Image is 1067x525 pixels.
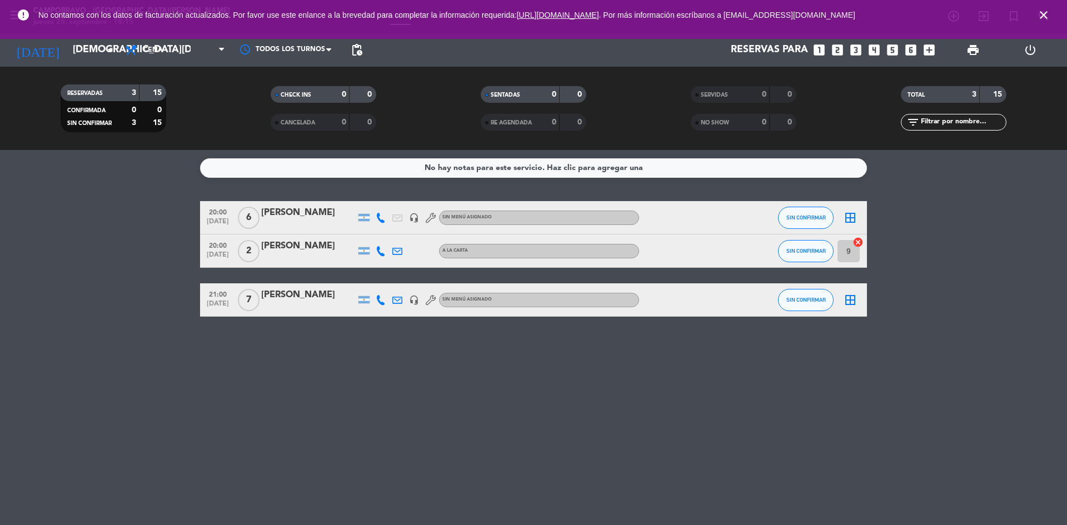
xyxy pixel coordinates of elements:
[972,91,976,98] strong: 3
[552,91,556,98] strong: 0
[786,214,826,221] span: SIN CONFIRMAR
[786,248,826,254] span: SIN CONFIRMAR
[350,43,363,57] span: pending_actions
[812,43,826,57] i: looks_one
[342,91,346,98] strong: 0
[906,116,920,129] i: filter_list
[38,11,855,19] span: No contamos con los datos de facturación actualizados. Por favor use este enlance a la brevedad p...
[238,207,260,229] span: 6
[778,240,834,262] button: SIN CONFIRMAR
[922,43,936,57] i: add_box
[67,121,112,126] span: SIN CONFIRMAR
[281,120,315,126] span: CANCELADA
[261,206,356,220] div: [PERSON_NAME]
[67,91,103,96] span: RESERVADAS
[261,239,356,253] div: [PERSON_NAME]
[153,119,164,127] strong: 15
[238,240,260,262] span: 2
[442,297,492,302] span: Sin menú asignado
[552,118,556,126] strong: 0
[844,293,857,307] i: border_all
[17,8,30,22] i: error
[849,43,863,57] i: looks_3
[577,91,584,98] strong: 0
[442,215,492,219] span: Sin menú asignado
[67,108,106,113] span: CONFIRMADA
[367,91,374,98] strong: 0
[409,295,419,305] i: headset_mic
[238,289,260,311] span: 7
[491,92,520,98] span: SENTADAS
[132,89,136,97] strong: 3
[778,207,834,229] button: SIN CONFIRMAR
[993,91,1004,98] strong: 15
[599,11,855,19] a: . Por más información escríbanos a [EMAIL_ADDRESS][DOMAIN_NAME]
[966,43,980,57] span: print
[204,238,232,251] span: 20:00
[762,91,766,98] strong: 0
[153,89,164,97] strong: 15
[517,11,599,19] a: [URL][DOMAIN_NAME]
[409,213,419,223] i: headset_mic
[425,162,643,174] div: No hay notas para este servicio. Haz clic para agregar una
[204,251,232,264] span: [DATE]
[1024,43,1037,57] i: power_settings_new
[867,43,881,57] i: looks_4
[132,106,136,114] strong: 0
[787,118,794,126] strong: 0
[701,120,729,126] span: NO SHOW
[778,289,834,311] button: SIN CONFIRMAR
[908,92,925,98] span: TOTAL
[920,116,1006,128] input: Filtrar por nombre...
[367,118,374,126] strong: 0
[731,44,808,56] span: Reservas para
[132,119,136,127] strong: 3
[143,46,163,54] span: Cena
[1001,33,1059,67] div: LOG OUT
[885,43,900,57] i: looks_5
[103,43,117,57] i: arrow_drop_down
[787,91,794,98] strong: 0
[904,43,918,57] i: looks_6
[204,287,232,300] span: 21:00
[1037,8,1050,22] i: close
[830,43,845,57] i: looks_two
[342,118,346,126] strong: 0
[762,118,766,126] strong: 0
[786,297,826,303] span: SIN CONFIRMAR
[204,218,232,231] span: [DATE]
[577,118,584,126] strong: 0
[701,92,728,98] span: SERVIDAS
[852,237,864,248] i: cancel
[442,248,468,253] span: A LA CARTA
[157,106,164,114] strong: 0
[204,205,232,218] span: 20:00
[261,288,356,302] div: [PERSON_NAME]
[491,120,532,126] span: RE AGENDADA
[281,92,311,98] span: CHECK INS
[844,211,857,224] i: border_all
[204,300,232,313] span: [DATE]
[8,38,67,62] i: [DATE]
